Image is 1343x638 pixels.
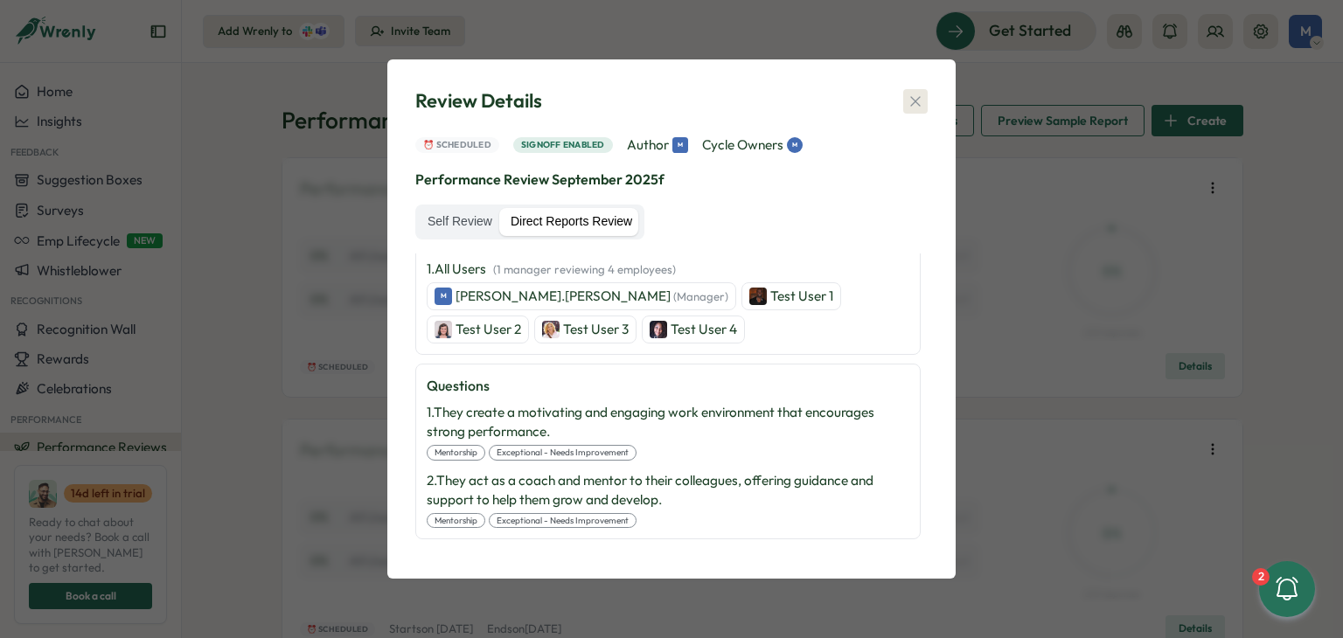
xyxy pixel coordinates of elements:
[427,471,909,510] p: 2 . They act as a coach and mentor to their colleagues, offering guidance and support to help the...
[441,290,447,301] span: M
[456,320,521,339] p: Test User 2
[542,321,560,338] img: Test User 3
[678,135,683,155] span: M
[415,169,928,191] p: Performance Review September 2025f
[427,403,909,441] p: 1 . They create a motivating and engaging work environment that encourages strong performance.
[427,282,736,310] a: M[PERSON_NAME].[PERSON_NAME] (Manager)
[427,260,676,279] p: 1 . All Users
[671,320,737,339] p: Test User 4
[792,135,797,155] span: M
[642,316,745,343] a: Test User 4Test User 4
[702,135,803,155] span: Cycle Owners
[749,288,767,305] img: Test User 1
[489,513,637,529] div: Exceptional - Needs Improvement
[770,287,833,306] p: Test User 1
[741,282,841,310] a: Test User 1Test User 1
[427,375,909,397] p: Questions
[427,445,485,461] div: Mentorship
[627,135,688,155] span: Author
[521,138,605,152] span: Signoff enabled
[435,321,452,338] img: Test User 2
[673,289,728,303] span: (Manager)
[493,262,676,276] span: ( 1 manager reviewing 4 employees )
[563,320,629,339] p: Test User 3
[427,513,485,529] div: Mentorship
[502,208,641,236] label: Direct Reports Review
[427,316,529,343] a: Test User 2Test User 2
[415,87,542,114] span: Review Details
[534,316,637,343] a: Test User 3Test User 3
[456,287,728,306] p: [PERSON_NAME].[PERSON_NAME]
[419,208,501,236] label: Self Review
[1259,561,1315,617] button: 2
[423,138,491,152] span: ⏰ Scheduled
[650,321,667,338] img: Test User 4
[1252,568,1270,586] div: 2
[489,445,637,461] div: Exceptional - Needs Improvement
